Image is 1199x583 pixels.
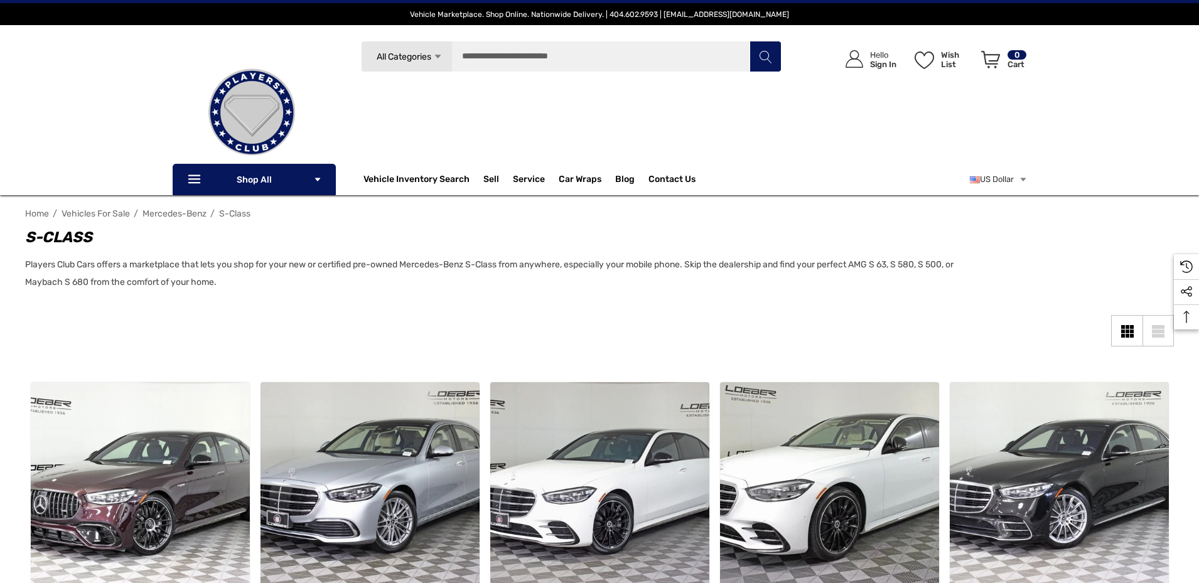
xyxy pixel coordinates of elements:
[1180,286,1193,298] svg: Social Media
[915,51,934,69] svg: Wish List
[513,174,545,188] a: Service
[1008,50,1026,60] p: 0
[25,226,967,249] h1: S-Class
[25,203,1174,225] nav: Breadcrumb
[25,256,967,291] p: Players Club Cars offers a marketplace that lets you shop for your new or certified pre-owned Mer...
[410,10,789,19] span: Vehicle Marketplace. Shop Online. Nationwide Delivery. | 404.602.9593 | [EMAIL_ADDRESS][DOMAIN_NAME]
[363,174,470,188] a: Vehicle Inventory Search
[361,41,452,72] a: All Categories Icon Arrow Down Icon Arrow Up
[615,174,635,188] a: Blog
[186,173,205,187] svg: Icon Line
[831,38,903,81] a: Sign in
[1174,311,1199,323] svg: Top
[433,52,443,62] svg: Icon Arrow Down
[1180,260,1193,273] svg: Recently Viewed
[981,51,1000,68] svg: Review Your Cart
[870,60,896,69] p: Sign In
[846,50,863,68] svg: Icon User Account
[1111,315,1143,346] a: Grid View
[1008,60,1026,69] p: Cart
[142,208,207,219] a: Mercedes-Benz
[941,50,974,69] p: Wish List
[219,208,250,219] a: S-Class
[25,208,49,219] a: Home
[483,174,499,188] span: Sell
[648,174,696,188] a: Contact Us
[62,208,130,219] a: Vehicles For Sale
[173,164,336,195] p: Shop All
[976,38,1028,87] a: Cart with 0 items
[909,38,976,81] a: Wish List Wish List
[970,167,1028,192] a: USD
[870,50,896,60] p: Hello
[750,41,781,72] button: Search
[559,174,601,188] span: Car Wraps
[1143,315,1174,346] a: List View
[483,167,513,192] a: Sell
[376,51,431,62] span: All Categories
[189,50,315,175] img: Players Club | Cars For Sale
[559,167,615,192] a: Car Wraps
[313,175,322,184] svg: Icon Arrow Down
